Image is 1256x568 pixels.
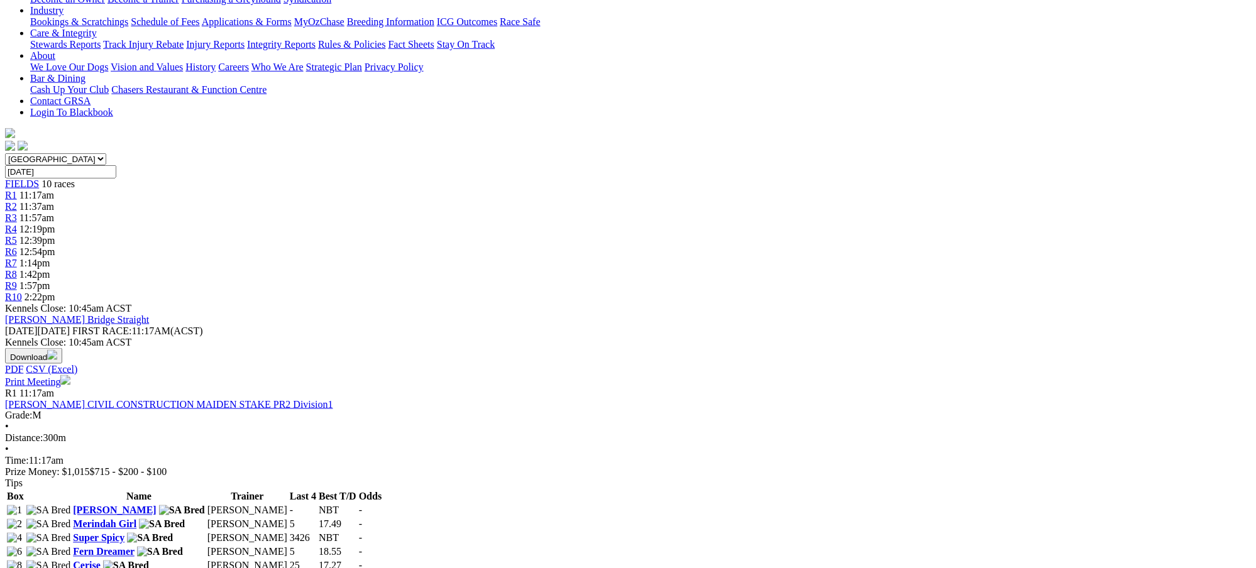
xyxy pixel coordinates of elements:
span: 11:37am [19,201,54,212]
span: 12:19pm [19,224,55,234]
span: 11:17am [19,388,54,398]
img: download.svg [47,350,57,360]
a: Privacy Policy [365,62,424,72]
a: Fern Dreamer [73,547,135,557]
td: [PERSON_NAME] [207,518,288,531]
img: SA Bred [26,505,71,516]
td: 18.55 [318,546,357,559]
img: SA Bred [139,519,185,530]
a: Who We Are [251,62,304,72]
img: SA Bred [137,547,183,558]
td: 5 [289,546,317,559]
img: SA Bred [26,519,71,530]
span: - [359,547,362,557]
span: 1:42pm [19,269,50,280]
a: Merindah Girl [73,519,136,530]
div: Prize Money: $1,015 [5,467,1251,478]
td: [PERSON_NAME] [207,505,288,517]
img: 6 [7,547,22,558]
a: [PERSON_NAME] CIVIL CONSTRUCTION MAIDEN STAKE PR2 Division1 [5,399,333,410]
a: Integrity Reports [247,39,316,50]
td: NBT [318,532,357,545]
span: - [359,505,362,516]
img: SA Bred [127,533,173,544]
a: R1 [5,190,17,200]
a: R6 [5,246,17,257]
span: Kennels Close: 10:45am ACST [5,303,131,314]
a: We Love Our Dogs [30,62,108,72]
span: Time: [5,456,29,466]
a: Care & Integrity [30,28,97,38]
div: Industry [30,16,1251,28]
td: [PERSON_NAME] [207,546,288,559]
div: Kennels Close: 10:45am ACST [5,337,1251,348]
div: Care & Integrity [30,39,1251,50]
span: 12:39pm [19,235,55,246]
img: logo-grsa-white.png [5,128,15,138]
a: Strategic Plan [306,62,362,72]
div: Download [5,364,1251,375]
a: CSV (Excel) [26,364,77,374]
span: [DATE] [5,325,38,336]
a: Bookings & Scratchings [30,16,128,27]
a: R9 [5,280,17,291]
button: Download [5,348,62,364]
td: [PERSON_NAME] [207,532,288,545]
a: R10 [5,292,22,302]
img: SA Bred [159,505,205,516]
span: - [359,533,362,543]
td: 5 [289,518,317,531]
a: R4 [5,224,17,234]
span: • [5,422,9,432]
a: Cash Up Your Club [30,84,109,95]
div: About [30,62,1251,73]
a: Track Injury Rebate [103,39,184,50]
span: 11:57am [19,212,54,223]
img: 1 [7,505,22,516]
a: Stay On Track [437,39,495,50]
a: Vision and Values [111,62,183,72]
span: R7 [5,258,17,268]
a: Schedule of Fees [131,16,199,27]
a: Rules & Policies [318,39,386,50]
span: Tips [5,478,23,489]
span: R3 [5,212,17,223]
a: ICG Outcomes [437,16,497,27]
span: 1:14pm [19,258,50,268]
div: Bar & Dining [30,84,1251,96]
div: 11:17am [5,456,1251,467]
td: 17.49 [318,518,357,531]
span: R1 [5,388,17,398]
span: FIRST RACE: [72,325,131,336]
a: Breeding Information [347,16,434,27]
a: Industry [30,5,63,16]
span: Grade: [5,410,33,421]
th: Name [72,491,206,503]
a: MyOzChase [294,16,344,27]
a: Chasers Restaurant & Function Centre [111,84,267,95]
img: SA Bred [26,533,71,544]
a: Careers [218,62,249,72]
a: R5 [5,235,17,246]
a: FIELDS [5,178,39,189]
a: Applications & Forms [202,16,292,27]
a: Super Spicy [73,533,124,543]
a: Login To Blackbook [30,107,113,117]
th: Best T/D [318,491,357,503]
a: Print Meeting [5,376,70,387]
td: NBT [318,505,357,517]
a: R2 [5,201,17,212]
img: SA Bred [26,547,71,558]
th: Odds [358,491,382,503]
a: Stewards Reports [30,39,101,50]
a: Fact Sheets [388,39,434,50]
a: History [185,62,216,72]
th: Trainer [207,491,288,503]
span: R8 [5,269,17,280]
td: - [289,505,317,517]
